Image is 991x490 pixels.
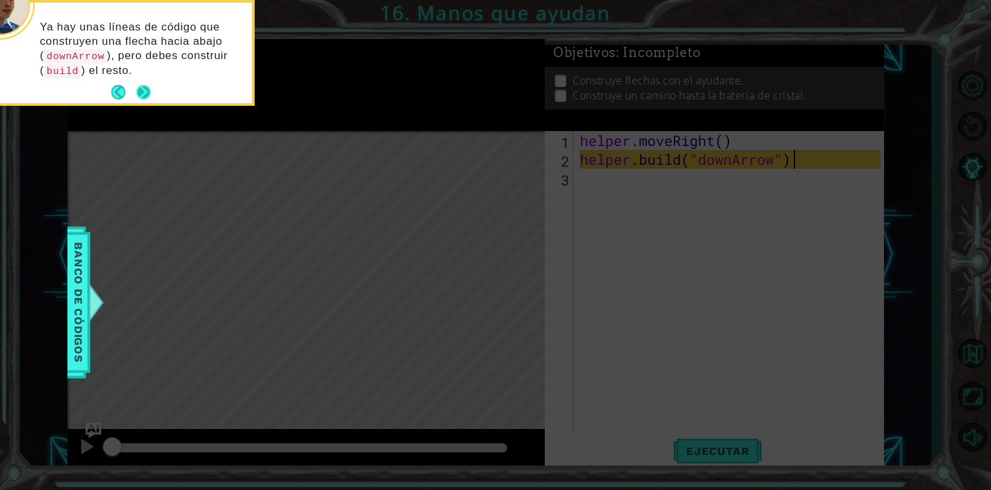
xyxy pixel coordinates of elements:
button: Back [111,85,136,99]
p: Ya hay unas líneas de código que construyen una flecha hacia abajo ( ), pero debes construir ( ) ... [40,20,243,79]
span: Banco de códigos [68,236,89,370]
code: build [44,64,81,79]
code: downArrow [44,49,107,64]
button: Next [136,84,152,101]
